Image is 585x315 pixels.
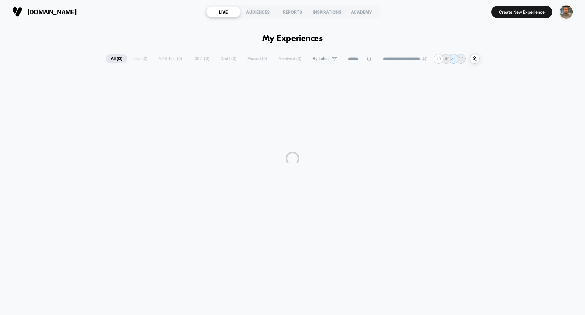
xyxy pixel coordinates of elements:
img: end [422,57,427,61]
button: ppic [558,5,575,19]
div: + 3 [434,54,443,64]
span: By Label [312,56,329,61]
div: LIVE [206,6,241,17]
div: ACADEMY [344,6,379,17]
div: REPORTS [275,6,310,17]
div: AUDIENCES [241,6,275,17]
p: JK [443,56,449,61]
p: GC [458,56,464,61]
p: MH [450,56,457,61]
img: ppic [560,5,573,19]
span: All ( 0 ) [106,54,127,63]
button: [DOMAIN_NAME] [10,6,79,17]
h1: My Experiences [262,34,323,44]
img: Visually logo [12,7,22,17]
button: Create New Experience [491,6,552,18]
span: [DOMAIN_NAME] [27,8,77,16]
div: INSPIRATIONS [310,6,344,17]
